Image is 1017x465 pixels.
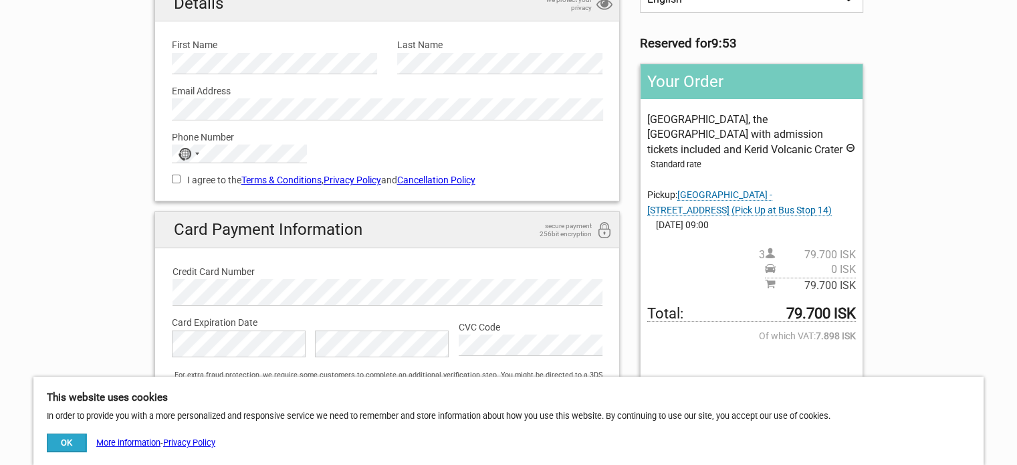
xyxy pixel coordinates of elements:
span: Pickup: [647,189,832,215]
a: More information [96,438,160,448]
label: Card Expiration Date [172,315,603,330]
label: Last Name [397,37,602,52]
div: - [47,434,215,452]
button: Selected country [173,145,206,163]
h2: Your Order [641,64,862,99]
span: Change pickup place [647,189,832,215]
label: Credit Card Number [173,264,602,279]
label: Phone Number [172,130,603,145]
span: 79.700 ISK [776,248,856,262]
h3: Reserved for [640,36,863,51]
span: 79.700 ISK [776,278,856,293]
span: Subtotal [765,278,856,293]
i: 256bit encryption [596,222,612,240]
span: 3 person(s) [759,248,856,262]
h2: Card Payment Information [155,212,620,248]
span: secure payment 256bit encryption [525,222,592,238]
label: CVC Code [459,320,602,335]
button: Open LiveChat chat widget [154,21,170,37]
label: Email Address [172,84,603,98]
h5: This website uses cookies [47,390,970,405]
a: Privacy Policy [163,438,215,448]
strong: 79.700 ISK [786,306,856,321]
label: I agree to the , and [172,173,603,187]
span: [DATE] 09:00 [647,217,855,232]
div: In order to provide you with a more personalized and responsive service we need to remember and s... [33,377,984,465]
button: OK [47,434,86,452]
strong: 7.898 ISK [816,329,856,343]
div: For extra fraud protection, we require some customers to complete an additional verification step... [168,368,619,413]
div: Standard rate [651,157,855,172]
a: Terms & Conditions [241,175,322,185]
span: 0 ISK [776,262,856,277]
span: Total to be paid [647,306,855,322]
a: Privacy Policy [324,175,381,185]
p: We're away right now. Please check back later! [19,23,151,34]
span: Of which VAT: [647,329,855,343]
span: [GEOGRAPHIC_DATA], the [GEOGRAPHIC_DATA] with admission tickets included and Kerid Volcanic Crater [647,113,842,156]
a: Cancellation Policy [397,175,475,185]
strong: 9:53 [711,36,737,51]
label: First Name [172,37,377,52]
span: Pickup price [765,262,856,277]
